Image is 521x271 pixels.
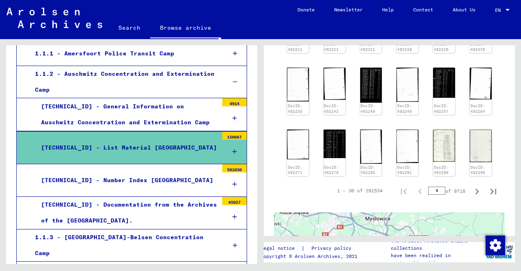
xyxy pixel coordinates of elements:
[35,197,218,229] div: [TECHNICAL_ID] - Documentation from the Archives of the [GEOGRAPHIC_DATA].
[324,68,346,100] img: 002.jpg
[305,244,361,253] a: Privacy policy
[360,68,382,103] img: 001.jpg
[470,68,492,99] img: 002.jpg
[469,183,485,199] button: Next page
[397,104,412,114] a: DocID: 492249
[485,183,501,199] button: Last page
[337,187,383,194] div: 1 – 30 of 291534
[260,253,361,260] p: Copyright © Arolsen Archives, 2021
[495,7,504,13] span: EN
[361,165,375,175] a: DocID: 492285
[222,197,247,205] div: 45027
[396,183,412,199] button: First page
[288,165,302,175] a: DocID: 492271
[29,46,219,62] div: 1.1.1 - Amersfoort Police Transit Camp
[29,229,219,261] div: 1.1.3 - [GEOGRAPHIC_DATA]-Belsen Concentration Camp
[260,244,361,253] div: |
[470,130,492,162] img: 002.jpg
[434,165,449,175] a: DocID: 492299
[288,104,302,114] a: DocID: 492235
[484,242,514,262] img: yv_logo.png
[433,130,455,162] img: 001.jpg
[471,104,485,114] a: DocID: 492264
[35,99,218,130] div: [TECHNICAL_ID] - General Information on Auschwitz Concentration and Extermination Camp
[428,187,469,195] div: of 9718
[434,104,449,114] a: DocID: 492257
[7,8,102,28] img: Arolsen_neg.svg
[222,164,247,172] div: 561030
[260,244,301,253] a: Legal notice
[433,68,455,98] img: 001.jpg
[109,18,150,37] a: Search
[222,98,247,106] div: 4914
[324,130,346,158] img: 001.jpg
[35,140,218,156] div: [TECHNICAL_ID] - List Material [GEOGRAPHIC_DATA]
[35,172,218,188] div: [TECHNICAL_ID] - Number Index [GEOGRAPHIC_DATA]
[391,237,484,252] p: The Arolsen Archives online collections
[396,130,418,163] img: 002.jpg
[486,236,505,255] img: Change consent
[412,183,428,199] button: Previous page
[287,130,309,159] img: 002.jpg
[222,132,247,140] div: 150667
[150,18,221,39] a: Browse archive
[471,165,485,175] a: DocID: 492299
[324,165,339,175] a: DocID: 492279
[287,68,309,101] img: 002.jpg
[361,104,375,114] a: DocID: 492249
[324,104,339,114] a: DocID: 492242
[360,130,382,164] img: 002.jpg
[397,165,412,175] a: DocID: 492291
[396,68,418,102] img: 002.jpg
[29,66,219,98] div: 1.1.2 - Auschwitz Concentration and Extermination Camp
[391,252,484,267] p: have been realized in partnership with
[485,235,505,255] div: Change consent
